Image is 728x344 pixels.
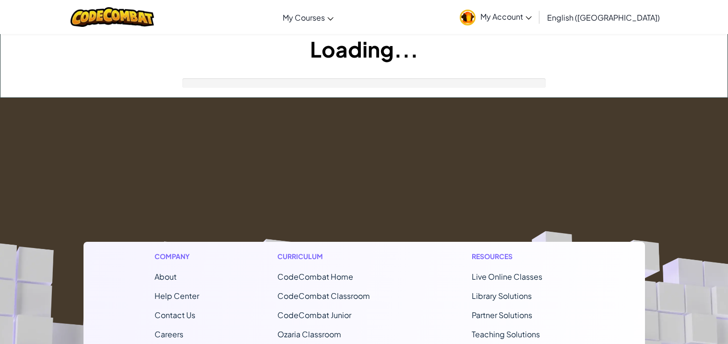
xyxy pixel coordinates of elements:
a: My Courses [278,4,338,30]
a: CodeCombat Classroom [277,291,370,301]
a: Ozaria Classroom [277,329,341,339]
a: English ([GEOGRAPHIC_DATA]) [542,4,665,30]
span: My Account [480,12,532,22]
a: My Account [455,2,537,32]
a: Help Center [155,291,199,301]
span: Contact Us [155,310,195,320]
a: Library Solutions [472,291,532,301]
h1: Curriculum [277,251,394,261]
a: CodeCombat Junior [277,310,351,320]
h1: Loading... [0,34,728,64]
a: Teaching Solutions [472,329,540,339]
a: About [155,272,177,282]
span: CodeCombat Home [277,272,353,282]
img: avatar [460,10,476,25]
a: Partner Solutions [472,310,532,320]
span: English ([GEOGRAPHIC_DATA]) [547,12,660,23]
h1: Company [155,251,199,261]
span: My Courses [283,12,325,23]
img: CodeCombat logo [71,7,155,27]
h1: Resources [472,251,574,261]
a: Live Online Classes [472,272,542,282]
a: Careers [155,329,183,339]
